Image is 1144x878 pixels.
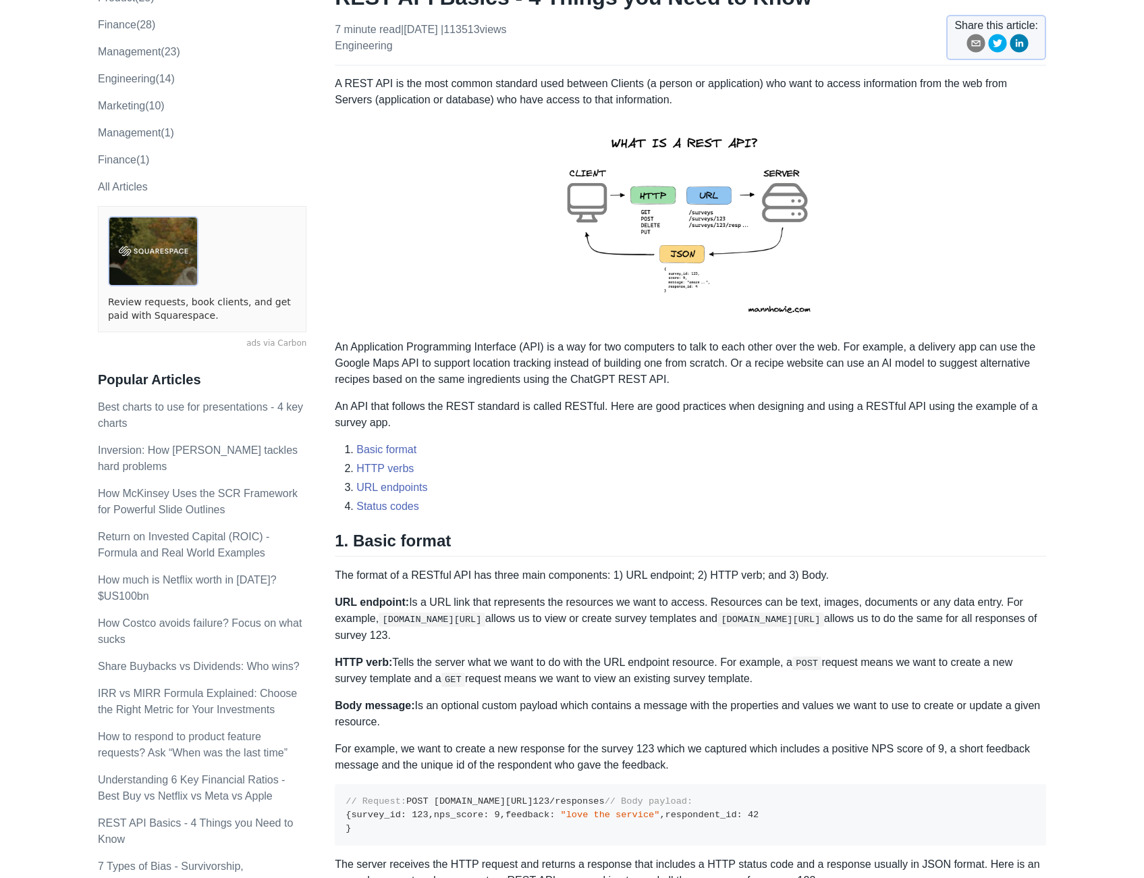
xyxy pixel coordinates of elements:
[335,40,392,51] a: engineering
[335,596,409,608] strong: URL endpoint:
[737,810,742,820] span: :
[346,796,406,806] span: // Request:
[335,398,1046,431] p: An API that follows the REST standard is called RESTful. Here are good practices when designing a...
[98,181,148,192] a: All Articles
[335,567,1046,584] p: The format of a RESTful API has three main components: 1) URL endpoint; 2) HTTP verb; and 3) Body.
[108,296,296,322] a: Review requests, book clients, and get paid with Squarespace.
[346,810,351,820] span: {
[356,463,414,474] a: HTTP verbs
[98,661,300,672] a: Share Buybacks vs Dividends: Who wins?
[98,371,306,388] h3: Popular Articles
[954,18,1038,34] span: Share this article:
[98,617,302,645] a: How Costco avoids failure? Focus on what sucks
[98,100,165,111] a: marketing(10)
[483,810,489,820] span: :
[356,500,419,512] a: Status codes
[108,216,198,286] img: ads via Carbon
[335,700,414,711] strong: Body message:
[98,154,149,165] a: Finance(1)
[346,823,351,833] span: }
[792,656,822,670] code: POST
[335,531,1046,557] h2: 1. Basic format
[98,73,175,84] a: engineering(14)
[1010,34,1029,57] button: linkedin
[500,810,506,820] span: ,
[335,698,1046,730] p: Is an optional custom payload which contains a message with the properties and values we want to ...
[98,731,288,758] a: How to respond to product feature requests? Ask “When was the last time”
[98,774,285,802] a: Understanding 6 Key Financial Ratios - Best Buy vs Netflix vs Meta vs Apple
[335,76,1046,108] p: A REST API is the most common standard used between Clients (a person or application) who want to...
[98,127,174,138] a: Management(1)
[533,796,549,806] span: 123
[335,594,1046,643] p: Is a URL link that represents the resources we want to access. Resources can be text, images, doc...
[412,810,428,820] span: 123
[495,810,500,820] span: 9
[98,444,298,472] a: Inversion: How [PERSON_NAME] tackles hard problems
[98,488,298,515] a: How McKinsey Uses the SCR Framework for Powerful Slide Outlines
[98,531,269,559] a: Return on Invested Capital (ROIC) - Formula and Real World Examples
[429,810,434,820] span: ,
[748,810,759,820] span: 42
[441,24,507,35] span: | 113513 views
[549,810,555,820] span: :
[335,22,506,54] p: 7 minute read | [DATE]
[401,810,406,820] span: :
[561,810,660,820] span: "love the service"
[346,796,759,833] code: POST [DOMAIN_NAME][URL] /responses survey_id nps_score feedback respondent_id
[659,810,665,820] span: ,
[441,673,465,686] code: GET
[98,46,180,57] a: management(23)
[335,656,392,668] strong: HTTP verb:
[335,654,1046,688] p: Tells the server what we want to do with the URL endpoint resource. For example, a request means ...
[605,796,693,806] span: // Body payload:
[98,19,155,30] a: finance(28)
[356,482,427,493] a: URL endpoints
[98,574,277,602] a: How much is Netflix worth in [DATE]? $US100bn
[717,613,824,626] code: [DOMAIN_NAME][URL]
[98,688,297,715] a: IRR vs MIRR Formula Explained: Choose the Right Metric for Your Investments
[379,613,485,626] code: [DOMAIN_NAME][URL]
[543,119,838,328] img: rest-api
[966,34,985,57] button: email
[335,741,1046,773] p: For example, we want to create a new response for the survey 123 which we captured which includes...
[98,817,293,845] a: REST API Basics - 4 Things you Need to Know
[988,34,1007,57] button: twitter
[335,339,1046,388] p: An Application Programming Interface (API) is a way for two computers to talk to each other over ...
[98,338,306,350] a: ads via Carbon
[356,444,416,455] a: Basic format
[98,401,303,429] a: Best charts to use for presentations - 4 key charts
